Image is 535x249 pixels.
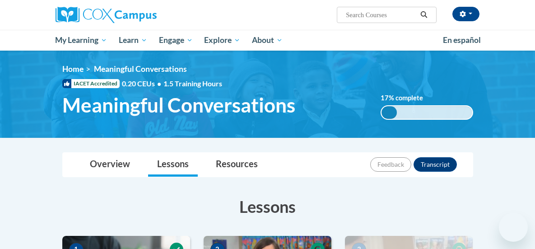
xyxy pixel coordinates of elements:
span: 0.20 CEUs [122,79,163,89]
a: Overview [81,153,139,177]
a: Resources [207,153,267,177]
div: Main menu [49,30,487,51]
span: Meaningful Conversations [94,64,187,74]
a: Cox Campus [56,7,188,23]
span: • [157,79,161,88]
iframe: Button to launch messaging window [499,213,528,242]
button: Feedback [370,157,411,172]
a: Learn [113,30,153,51]
button: Transcript [414,157,457,172]
h3: Lessons [62,195,473,218]
a: En español [437,31,487,50]
span: About [252,35,283,46]
span: Explore [204,35,240,46]
button: Search [417,9,431,20]
span: 17 [381,94,389,102]
a: Engage [153,30,199,51]
span: 1.5 Training Hours [163,79,222,88]
span: En español [443,35,481,45]
img: Cox Campus [56,7,157,23]
a: Explore [198,30,246,51]
a: About [246,30,288,51]
div: 17% [381,106,397,119]
label: % complete [381,93,433,103]
a: Lessons [148,153,198,177]
span: My Learning [55,35,107,46]
span: Engage [159,35,193,46]
span: Meaningful Conversations [62,93,295,117]
a: Home [62,64,84,74]
button: Account Settings [452,7,479,21]
input: Search Courses [345,9,417,20]
span: Learn [119,35,147,46]
a: My Learning [50,30,113,51]
span: IACET Accredited [62,79,120,88]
